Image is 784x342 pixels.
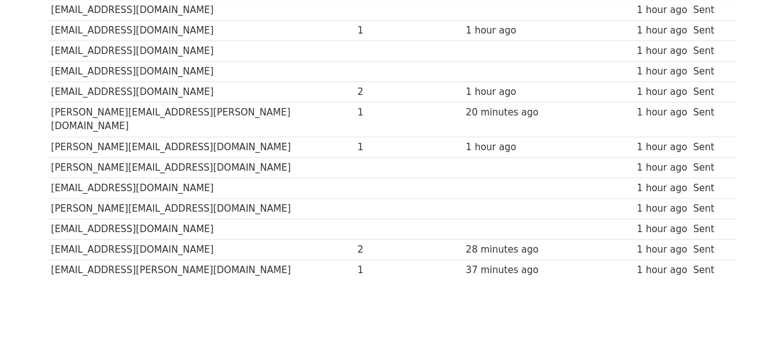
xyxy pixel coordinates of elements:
div: 28 minutes ago [465,243,546,257]
td: [EMAIL_ADDRESS][DOMAIN_NAME] [48,20,355,40]
div: 1 hour ago [465,85,546,99]
td: [EMAIL_ADDRESS][DOMAIN_NAME] [48,61,355,82]
div: 1 hour ago [636,24,687,38]
div: 2 [358,85,407,99]
td: [PERSON_NAME][EMAIL_ADDRESS][PERSON_NAME][DOMAIN_NAME] [48,102,355,137]
td: Sent [690,157,729,178]
td: [EMAIL_ADDRESS][DOMAIN_NAME] [48,82,355,102]
td: Sent [690,178,729,198]
td: Sent [690,102,729,137]
iframe: Chat Widget [722,282,784,342]
td: Sent [690,199,729,219]
div: 1 hour ago [636,140,687,155]
div: 1 hour ago [636,263,687,277]
td: [EMAIL_ADDRESS][DOMAIN_NAME] [48,240,355,260]
div: 1 hour ago [636,65,687,79]
div: 1 hour ago [636,181,687,196]
div: 37 minutes ago [465,263,546,277]
div: 1 hour ago [636,161,687,175]
td: Sent [690,240,729,260]
div: 1 [358,24,407,38]
div: 1 hour ago [636,44,687,58]
div: 1 hour ago [636,243,687,257]
td: [EMAIL_ADDRESS][DOMAIN_NAME] [48,40,355,61]
td: Sent [690,20,729,40]
div: 1 hour ago [636,3,687,17]
td: [EMAIL_ADDRESS][DOMAIN_NAME] [48,219,355,240]
div: 1 hour ago [636,222,687,236]
div: 1 hour ago [636,85,687,99]
div: 1 [358,263,407,277]
div: 1 hour ago [636,106,687,120]
div: 1 hour ago [465,24,546,38]
div: 1 [358,106,407,120]
div: 2 [358,243,407,257]
div: 20 minutes ago [465,106,546,120]
div: 1 hour ago [465,140,546,155]
div: 1 hour ago [636,202,687,216]
td: Sent [690,137,729,157]
td: [PERSON_NAME][EMAIL_ADDRESS][DOMAIN_NAME] [48,157,355,178]
div: 1 [358,140,407,155]
td: Sent [690,61,729,82]
td: Sent [690,219,729,240]
td: Sent [690,260,729,281]
td: [EMAIL_ADDRESS][PERSON_NAME][DOMAIN_NAME] [48,260,355,281]
td: [EMAIL_ADDRESS][DOMAIN_NAME] [48,178,355,198]
td: [PERSON_NAME][EMAIL_ADDRESS][DOMAIN_NAME] [48,137,355,157]
td: Sent [690,82,729,102]
td: [PERSON_NAME][EMAIL_ADDRESS][DOMAIN_NAME] [48,199,355,219]
td: Sent [690,40,729,61]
